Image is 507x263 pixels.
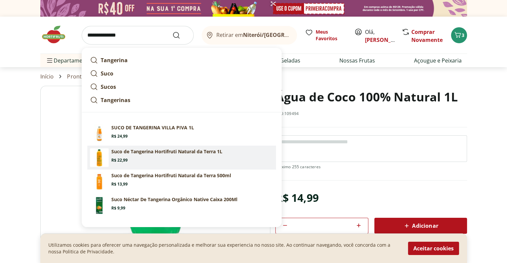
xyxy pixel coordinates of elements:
[374,218,467,234] button: Adicionar
[101,57,128,64] strong: Tangerina
[451,27,467,43] button: Carrinho
[275,86,457,108] h1: Água de Coco 100% Natural 1L
[403,222,438,230] span: Adicionar
[111,196,237,203] p: Suco Néctar De Tangerina Orgânico Native Caixa 200Ml
[275,111,299,116] p: SKU: 109494
[67,73,96,79] a: Prontinhos
[111,205,125,211] span: R$ 9,99
[46,53,54,68] button: Menu
[101,96,130,104] strong: Tangerinas
[111,172,231,179] p: Suco de Tangerina Hortifruti Natural da Terra 500ml
[111,124,194,131] p: SUCO DE TANGERINA VILLA PIVA 1L
[408,242,459,255] button: Aceitar cookies
[414,57,462,65] a: Açougue e Peixaria
[111,182,128,187] span: R$ 13,99
[87,170,276,194] a: PrincipalSuco de Tangerina Hortifruti Natural da Terra 500mlR$ 13,99
[87,122,276,146] a: Suco de Tangerina Villa Piva 1LSUCO DE TANGERINA VILLA PIVA 1LR$ 24,99
[48,242,400,255] p: Utilizamos cookies para oferecer uma navegação personalizada e melhorar sua experiencia no nosso ...
[90,172,109,191] img: Principal
[87,80,276,93] a: Sucos
[40,86,270,246] img: Água de Coco 100% Natural 1L
[87,194,276,217] a: PrincipalSuco Néctar De Tangerina Orgânico Native Caixa 200MlR$ 9,99
[40,25,74,45] img: Hortifruti
[411,28,443,44] a: Comprar Novamente
[82,26,194,45] input: search
[339,57,375,65] a: Nossas Frutas
[462,32,464,38] span: 3
[275,189,318,207] div: R$ 14,99
[172,31,188,39] button: Submit Search
[316,29,346,42] span: Meus Favoritos
[111,158,128,163] span: R$ 22,99
[46,53,94,68] span: Departamentos
[365,36,408,44] a: [PERSON_NAME]
[90,196,109,215] img: Principal
[365,28,395,44] span: Olá,
[111,148,222,155] p: Suco de Tangerina Hortifruti Natural da Terra 1L
[202,26,297,45] button: Retirar emNiterói/[GEOGRAPHIC_DATA]
[87,93,276,107] a: Tangerinas
[101,83,116,90] strong: Sucos
[87,67,276,80] a: Suco
[216,32,290,38] span: Retirar em
[87,54,276,67] a: Tangerina
[90,148,109,167] img: Suco de Tangerina 4 Estações 1L
[305,29,346,42] a: Meus Favoritos
[87,146,276,170] a: Suco de Tangerina 4 Estações 1LSuco de Tangerina Hortifruti Natural da Terra 1LR$ 22,99
[90,124,109,143] img: Suco de Tangerina Villa Piva 1L
[101,70,113,77] strong: Suco
[111,134,128,139] span: R$ 24,99
[40,73,54,79] a: Início
[243,31,319,39] b: Niterói/[GEOGRAPHIC_DATA]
